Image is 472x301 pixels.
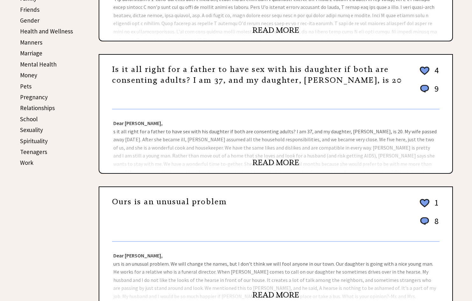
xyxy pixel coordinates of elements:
[99,109,452,173] div: s it all right for a father to have sex with his daughter if both are consenting adults? I am 37,...
[20,27,73,35] a: Health and Wellness
[20,38,42,46] a: Manners
[20,82,32,90] a: Pets
[20,115,38,123] a: School
[20,148,47,156] a: Teenagers
[20,71,37,79] a: Money
[20,17,39,24] a: Gender
[20,126,43,134] a: Sexuality
[419,198,430,209] img: heart_outline%202.png
[431,197,439,215] td: 1
[20,60,57,68] a: Mental Health
[252,290,299,300] a: READ MORE
[419,84,430,94] img: message_round%201.png
[113,252,163,259] strong: Dear [PERSON_NAME],
[431,216,439,233] td: 8
[431,83,439,100] td: 9
[419,65,430,76] img: heart_outline%202.png
[419,216,430,226] img: message_round%201.png
[252,158,299,167] a: READ MORE
[20,104,55,112] a: Relationships
[20,6,39,13] a: Friends
[20,93,48,101] a: Pregnancy
[20,49,42,57] a: Marriage
[112,197,227,206] a: Ours is an unusual problem
[252,25,299,35] a: READ MORE
[20,137,48,145] a: Spirituality
[20,159,33,166] a: Work
[112,65,402,85] a: Is it all right for a father to have sex with his daughter if both are consenting adults? I am 37...
[431,65,439,83] td: 4
[113,120,163,126] strong: Dear [PERSON_NAME],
